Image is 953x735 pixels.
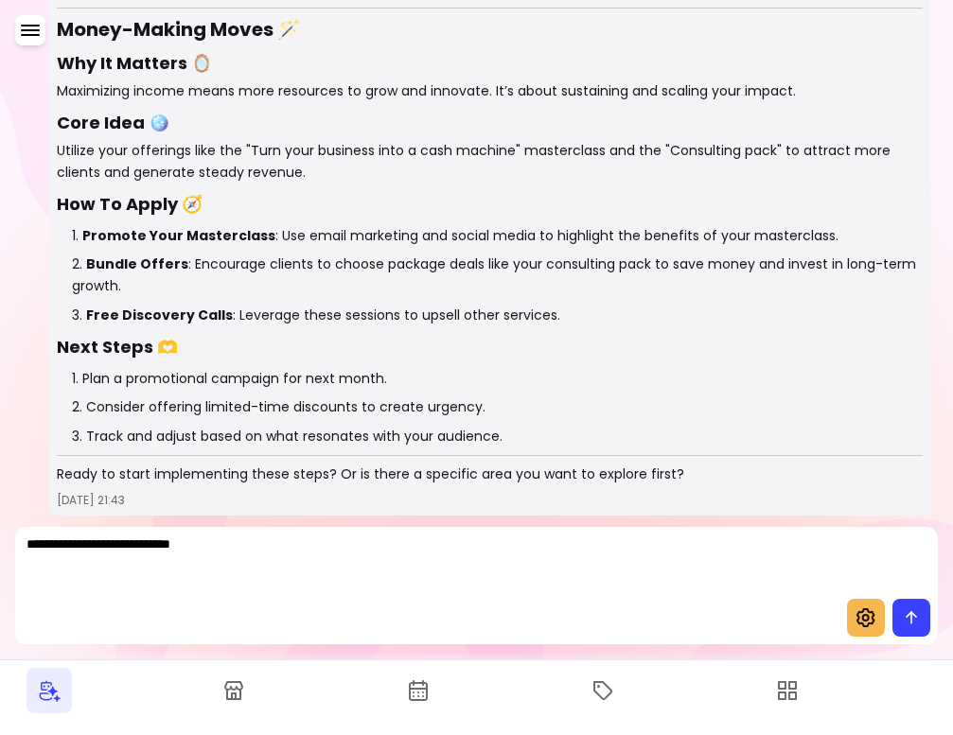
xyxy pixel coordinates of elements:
p: Maximizing income means more resources to grow and innovate. It’s about sustaining and scaling yo... [57,80,923,102]
li: : Leverage these sessions to upsell other services. [72,305,923,326]
h3: Core Idea 🪩 [57,110,923,136]
li: : Encourage clients to choose package deals like your consulting pack to save money and invest in... [72,254,923,297]
strong: Bundle Offers [86,254,188,273]
p: [DATE] 21:43 [57,493,923,508]
strong: Free Discovery Calls [86,306,233,324]
h3: Why It Matters 🪞 [57,50,923,77]
h3: How To Apply 🧭 [57,191,923,218]
strong: Promote Your Masterclass [82,226,275,245]
p: Utilize your offerings like the "Turn your business into a cash machine" masterclass and the "Con... [57,140,923,184]
li: Plan a promotional campaign for next month. [72,368,923,390]
li: : Use email marketing and social media to highlight the benefits of your masterclass. [72,225,923,247]
li: Consider offering limited-time discounts to create urgency. [72,396,923,418]
li: Track and adjust based on what resonates with your audience. [72,426,923,447]
h3: Next Steps 🫶 [57,334,923,360]
textarea: Ask me anything... [26,534,927,591]
p: Ready to start implementing these steps? Or is there a specific area you want to explore first? [57,464,923,485]
h2: Money-Making Moves 🪄 [57,16,923,43]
